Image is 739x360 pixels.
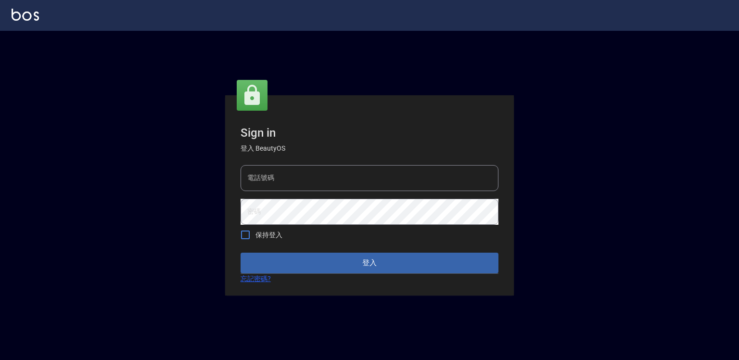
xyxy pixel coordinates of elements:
[241,274,271,284] a: 忘記密碼?
[241,253,498,273] button: 登入
[241,126,498,140] h3: Sign in
[12,9,39,21] img: Logo
[241,143,498,154] h6: 登入 BeautyOS
[255,230,282,240] span: 保持登入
